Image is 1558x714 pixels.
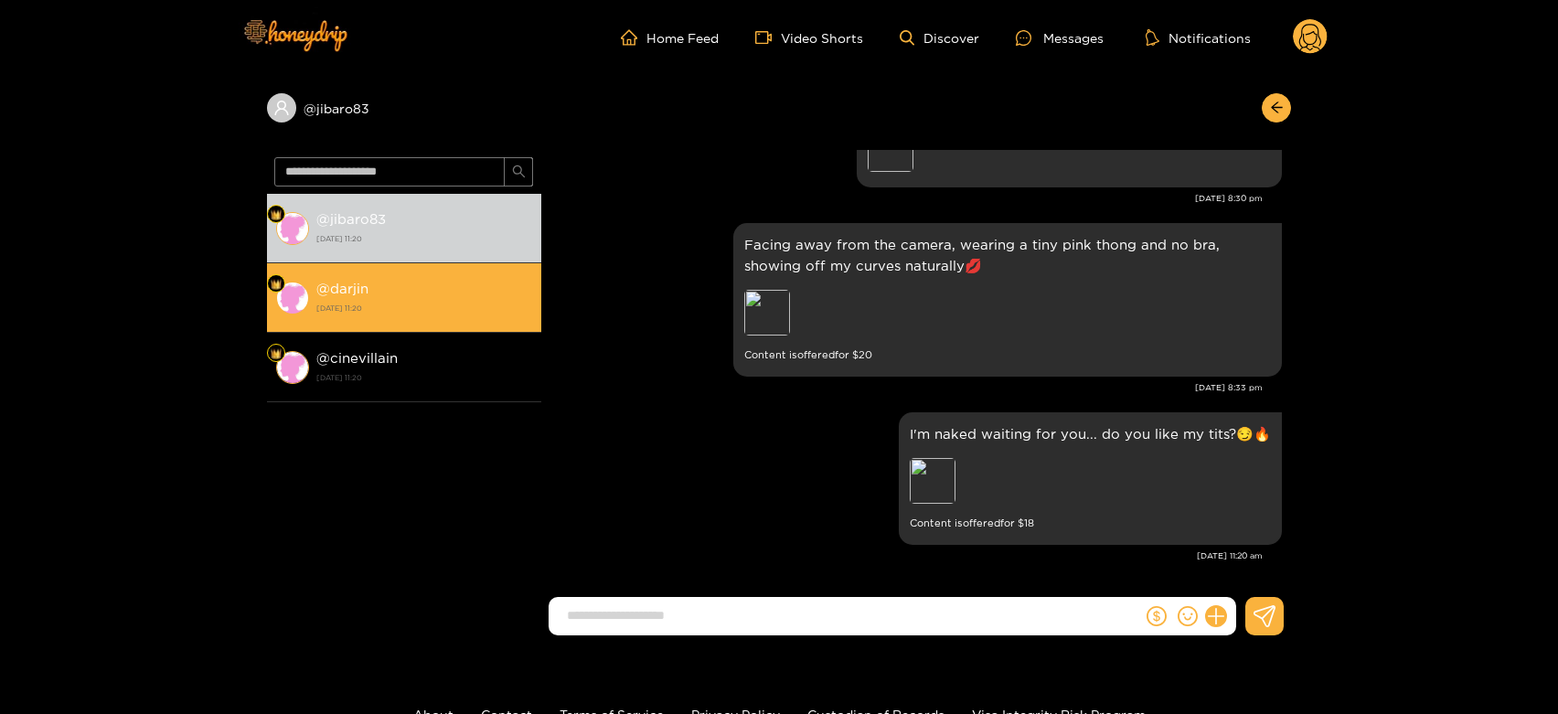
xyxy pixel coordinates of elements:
strong: [DATE] 11:20 [316,300,532,316]
span: home [621,29,646,46]
div: Sep. 26, 11:20 am [899,412,1282,545]
small: Content is offered for $ 18 [910,513,1271,534]
small: Content is offered for $ 20 [744,345,1271,366]
div: [DATE] 8:33 pm [550,381,1263,394]
button: search [504,157,533,186]
span: smile [1178,606,1198,626]
img: Fan Level [271,209,282,220]
span: arrow-left [1270,101,1284,116]
div: [DATE] 8:30 pm [550,192,1263,205]
button: arrow-left [1262,93,1291,123]
img: Fan Level [271,348,282,359]
strong: [DATE] 11:20 [316,230,532,247]
div: Sep. 25, 8:33 pm [733,223,1282,377]
img: conversation [276,212,309,245]
button: dollar [1143,602,1170,630]
span: dollar [1147,606,1167,626]
p: I'm naked waiting for you... do you like my tits?😏🔥 [910,423,1271,444]
strong: @ jibaro83 [316,211,386,227]
img: conversation [276,282,309,314]
img: Fan Level [271,279,282,290]
button: Notifications [1140,28,1256,47]
a: Video Shorts [755,29,863,46]
span: search [512,165,526,180]
div: [DATE] 11:20 am [550,549,1263,562]
strong: @ darjin [316,281,368,296]
div: @jibaro83 [267,93,541,123]
span: video-camera [755,29,781,46]
img: conversation [276,351,309,384]
strong: [DATE] 11:20 [316,369,532,386]
a: Home Feed [621,29,719,46]
a: Discover [900,30,979,46]
div: Messages [1016,27,1104,48]
p: Facing away from the camera, wearing a tiny pink thong and no bra, showing off my curves naturally💋 [744,234,1271,276]
strong: @ cinevillain [316,350,398,366]
span: user [273,100,290,116]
